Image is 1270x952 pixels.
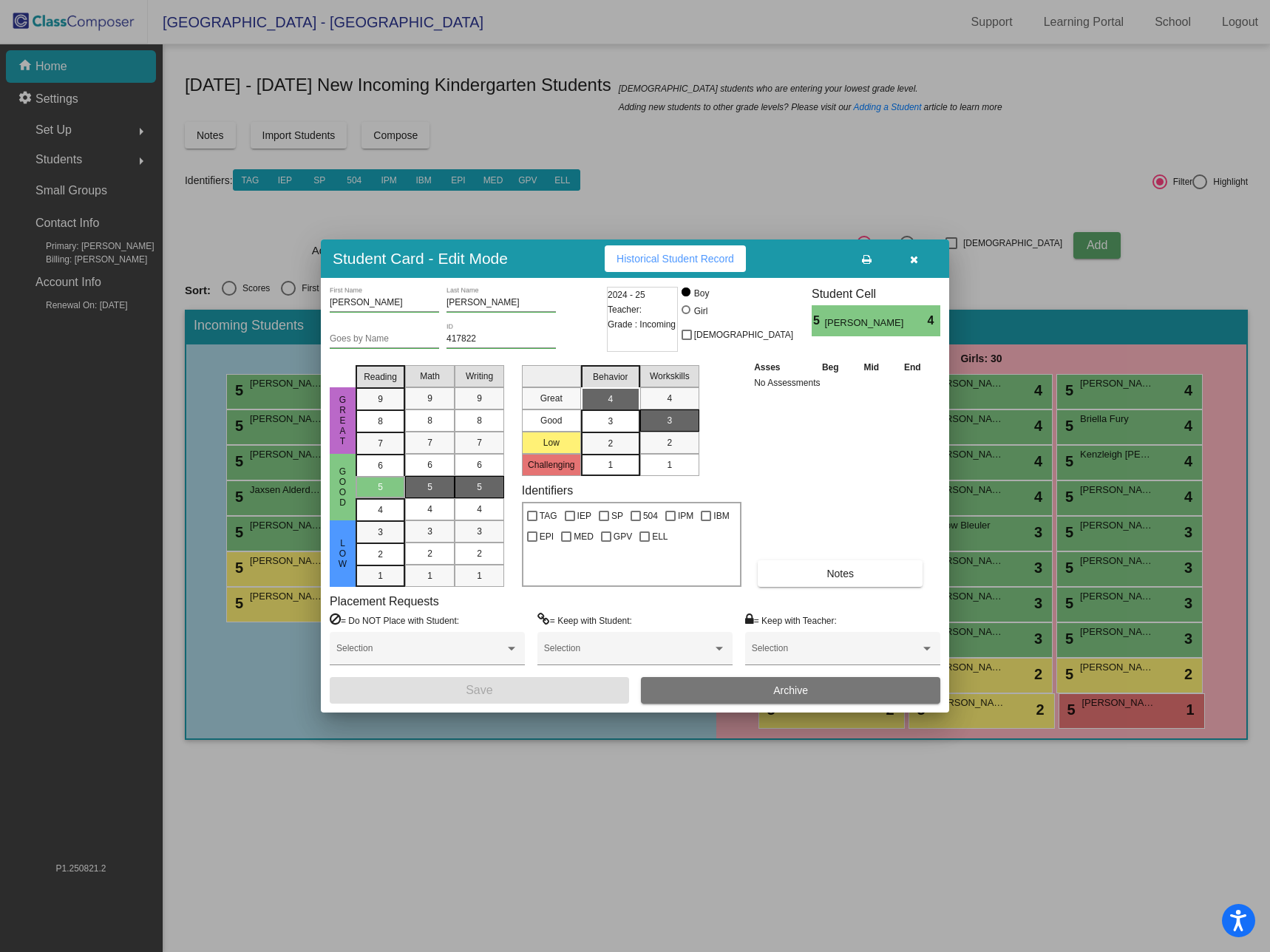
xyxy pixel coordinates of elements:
[466,684,492,696] span: Save
[667,458,672,472] span: 1
[608,392,613,406] span: 4
[593,370,628,384] span: Behavior
[614,528,632,545] span: GPV
[477,480,482,494] span: 5
[643,507,658,525] span: 504
[928,312,940,330] span: 4
[574,528,594,545] span: MED
[427,480,432,494] span: 5
[378,569,383,582] span: 1
[427,503,432,516] span: 4
[477,436,482,449] span: 7
[852,359,892,375] th: Mid
[378,526,383,539] span: 3
[667,414,672,427] span: 3
[608,437,613,450] span: 2
[773,684,808,696] span: Archive
[330,677,629,704] button: Save
[420,370,440,383] span: Math
[826,568,854,579] span: Notes
[641,677,940,704] button: Archive
[477,458,482,472] span: 6
[466,370,493,383] span: Writing
[892,359,934,375] th: End
[333,249,508,268] h3: Student Card - Edit Mode
[667,392,672,405] span: 4
[336,395,350,446] span: Great
[812,287,940,301] h3: Student Cell
[427,414,432,427] span: 8
[812,312,824,330] span: 5
[427,525,432,538] span: 3
[427,392,432,405] span: 9
[477,392,482,405] span: 9
[477,525,482,538] span: 3
[427,436,432,449] span: 7
[577,507,591,525] span: IEP
[693,305,708,318] div: Girl
[745,613,837,628] label: = Keep with Teacher:
[758,560,923,587] button: Notes
[617,253,734,265] span: Historical Student Record
[605,245,746,272] button: Historical Student Record
[608,288,645,302] span: 2024 - 25
[446,334,556,344] input: Enter ID
[678,507,693,525] span: IPM
[809,359,852,375] th: Beg
[750,375,934,390] td: No Assessments
[336,466,350,508] span: Good
[611,507,623,525] span: SP
[378,548,383,561] span: 2
[378,459,383,472] span: 6
[608,302,642,317] span: Teacher:
[750,359,809,375] th: Asses
[330,613,459,628] label: = Do NOT Place with Student:
[477,414,482,427] span: 8
[540,507,557,525] span: TAG
[522,483,573,497] label: Identifiers
[378,503,383,517] span: 4
[477,547,482,560] span: 2
[378,480,383,494] span: 5
[427,458,432,472] span: 6
[378,392,383,406] span: 9
[378,437,383,450] span: 7
[694,326,793,344] span: [DEMOGRAPHIC_DATA]
[608,317,676,332] span: Grade : Incoming
[824,316,906,330] span: [PERSON_NAME]
[537,613,632,628] label: = Keep with Student:
[427,547,432,560] span: 2
[477,569,482,582] span: 1
[330,334,439,344] input: goes by name
[477,503,482,516] span: 4
[378,415,383,428] span: 8
[364,370,397,384] span: Reading
[650,370,690,383] span: Workskills
[608,415,613,428] span: 3
[693,287,710,300] div: Boy
[608,458,613,472] span: 1
[336,538,350,569] span: Low
[540,528,554,545] span: EPI
[427,569,432,582] span: 1
[667,436,672,449] span: 2
[713,507,729,525] span: IBM
[652,528,668,545] span: ELL
[330,594,439,608] label: Placement Requests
